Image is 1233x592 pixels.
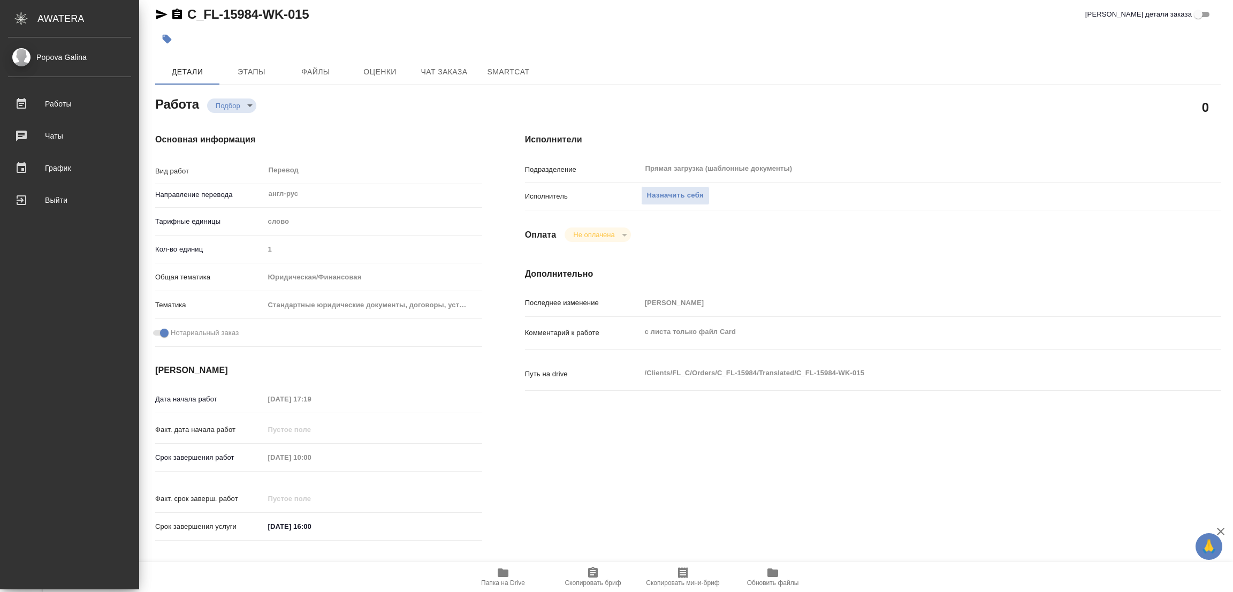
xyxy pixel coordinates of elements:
[8,128,131,144] div: Чаты
[155,8,168,21] button: Скопировать ссылку для ЯМессенджера
[525,133,1221,146] h4: Исполнители
[212,101,243,110] button: Подбор
[264,519,358,534] input: ✎ Введи что-нибудь
[525,229,557,241] h4: Оплата
[1085,9,1192,20] span: [PERSON_NAME] детали заказа
[155,166,264,177] p: Вид работ
[565,227,630,242] div: Подбор
[171,8,184,21] button: Скопировать ссылку
[646,579,719,587] span: Скопировать мини-бриф
[264,268,482,286] div: Юридическая/Финансовая
[1200,535,1218,558] span: 🙏
[155,364,482,377] h4: [PERSON_NAME]
[155,452,264,463] p: Срок завершения работ
[155,189,264,200] p: Направление перевода
[525,268,1221,280] h4: Дополнительно
[171,328,239,338] span: Нотариальный заказ
[155,27,179,51] button: Добавить тэг
[155,133,482,146] h4: Основная информация
[641,364,1163,382] textarea: /Clients/FL_C/Orders/C_FL-15984/Translated/C_FL-15984-WK-015
[8,51,131,63] div: Popova Galina
[3,123,136,149] a: Чаты
[226,65,277,79] span: Этапы
[290,65,341,79] span: Файлы
[641,323,1163,341] textarea: с листа только файл Card
[354,65,406,79] span: Оценки
[1196,533,1222,560] button: 🙏
[548,562,638,592] button: Скопировать бриф
[264,296,482,314] div: Стандартные юридические документы, договоры, уставы
[155,494,264,504] p: Факт. срок заверш. работ
[3,90,136,117] a: Работы
[3,155,136,181] a: График
[525,369,641,380] p: Путь на drive
[155,272,264,283] p: Общая тематика
[155,300,264,310] p: Тематика
[638,562,728,592] button: Скопировать мини-бриф
[3,187,136,214] a: Выйти
[187,7,309,21] a: C_FL-15984-WK-015
[483,65,534,79] span: SmartCat
[525,164,641,175] p: Подразделение
[155,424,264,435] p: Факт. дата начала работ
[1202,98,1209,116] h2: 0
[8,160,131,176] div: График
[155,394,264,405] p: Дата начала работ
[565,579,621,587] span: Скопировать бриф
[155,244,264,255] p: Кол-во единиц
[155,94,199,113] h2: Работа
[264,491,358,506] input: Пустое поле
[162,65,213,79] span: Детали
[747,579,799,587] span: Обновить файлы
[264,391,358,407] input: Пустое поле
[647,189,704,202] span: Назначить себя
[728,562,818,592] button: Обновить файлы
[264,241,482,257] input: Пустое поле
[481,579,525,587] span: Папка на Drive
[264,212,482,231] div: слово
[418,65,470,79] span: Чат заказа
[641,295,1163,310] input: Пустое поле
[207,98,256,113] div: Подбор
[37,8,139,29] div: AWATERA
[525,328,641,338] p: Комментарий к работе
[8,192,131,208] div: Выйти
[525,298,641,308] p: Последнее изменение
[264,450,358,465] input: Пустое поле
[641,186,710,205] button: Назначить себя
[570,230,618,239] button: Не оплачена
[8,96,131,112] div: Работы
[264,422,358,437] input: Пустое поле
[458,562,548,592] button: Папка на Drive
[155,521,264,532] p: Срок завершения услуги
[525,191,641,202] p: Исполнитель
[155,216,264,227] p: Тарифные единицы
